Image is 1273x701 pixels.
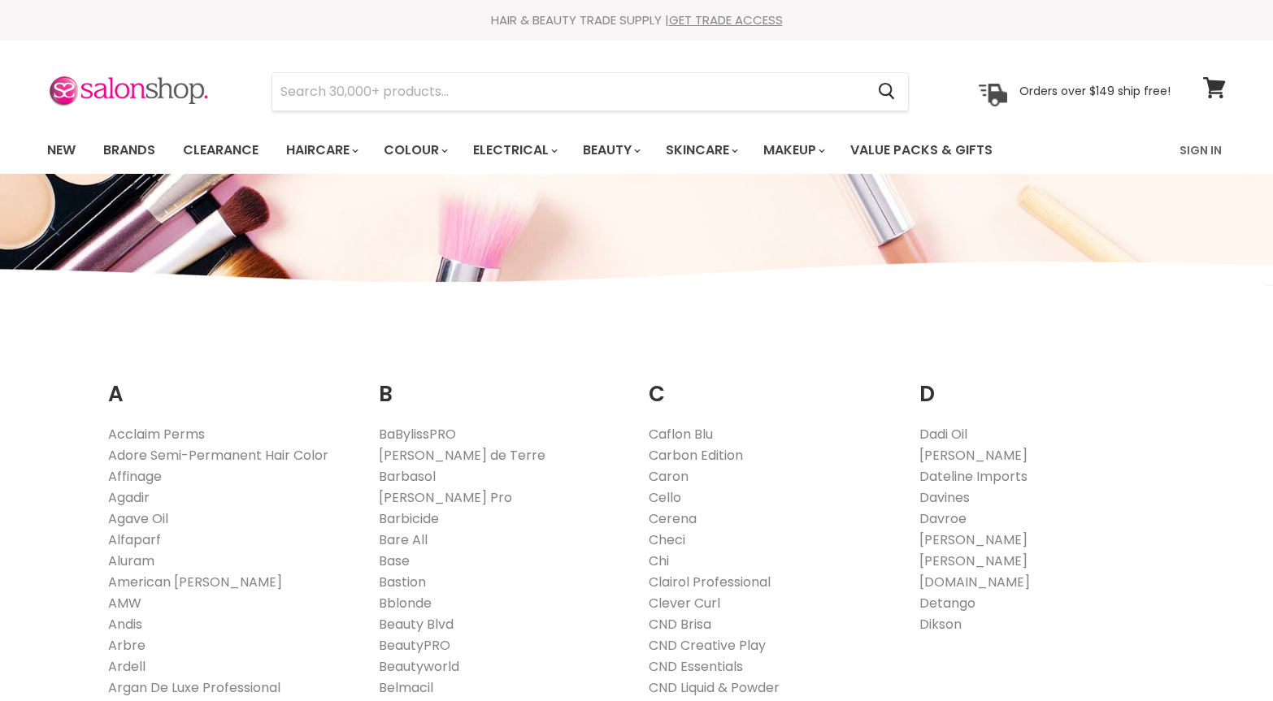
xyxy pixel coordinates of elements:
a: Arbre [108,636,146,655]
a: AMW [108,594,141,612]
a: New [35,133,88,167]
a: Value Packs & Gifts [838,133,1005,167]
a: [PERSON_NAME] [919,552,1028,570]
a: Adore Semi-Permanent Hair Color [108,446,328,465]
p: Orders over $149 ship free! [1019,84,1171,98]
a: Dateline Imports [919,467,1028,486]
a: Cello [649,488,681,507]
a: Chi [649,552,669,570]
a: Bblonde [379,594,432,612]
a: Caron [649,467,689,486]
a: Colour [371,133,458,167]
a: Beautyworld [379,657,459,676]
h2: D [919,357,1166,411]
a: Bare All [379,530,428,549]
a: Dadi Oil [919,425,967,444]
a: Agadir [108,488,150,507]
button: Search [865,73,908,110]
a: Haircare [274,133,368,167]
a: BaBylissPRO [379,425,456,444]
a: [PERSON_NAME] [919,446,1028,465]
a: Argan De Luxe Professional [108,678,280,697]
a: Sign In [1170,133,1232,167]
a: Ardell [108,657,146,676]
a: BeautyPRO [379,636,450,655]
h2: B [379,357,625,411]
h2: A [108,357,354,411]
a: Brands [91,133,167,167]
nav: Main [27,127,1246,174]
a: Bastion [379,573,426,591]
a: [DOMAIN_NAME] [919,573,1030,591]
a: Clearance [171,133,271,167]
a: Checi [649,530,685,549]
a: [PERSON_NAME] Pro [379,488,512,507]
a: Caflon Blu [649,425,713,444]
a: Clairol Professional [649,573,771,591]
a: Alfaparf [108,530,161,549]
a: CND Brisa [649,615,711,634]
a: Carbon Edition [649,446,743,465]
a: Detango [919,594,975,612]
a: Beauty [571,133,650,167]
a: [PERSON_NAME] de Terre [379,446,545,465]
a: CND Creative Play [649,636,766,655]
a: Skincare [654,133,748,167]
a: Andis [108,615,142,634]
a: Cerena [649,509,697,528]
h2: C [649,357,895,411]
a: [PERSON_NAME] [919,530,1028,549]
a: Electrical [461,133,567,167]
ul: Main menu [35,127,1088,174]
a: Beauty Blvd [379,615,454,634]
a: Belmacil [379,678,433,697]
a: Barbicide [379,509,439,528]
a: CND Essentials [649,657,743,676]
form: Product [272,72,909,111]
a: Dikson [919,615,962,634]
a: Davines [919,488,970,507]
div: HAIR & BEAUTY TRADE SUPPLY | [27,12,1246,28]
a: GET TRADE ACCESS [669,11,783,28]
a: Makeup [751,133,835,167]
a: Base [379,552,410,570]
a: Acclaim Perms [108,425,205,444]
a: Barbasol [379,467,436,486]
input: Search [272,73,865,110]
a: Aluram [108,552,154,570]
a: Davroe [919,509,967,528]
a: Affinage [108,467,162,486]
a: Agave Oil [108,509,168,528]
a: Clever Curl [649,594,720,612]
a: CND Liquid & Powder [649,678,780,697]
a: American [PERSON_NAME] [108,573,282,591]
